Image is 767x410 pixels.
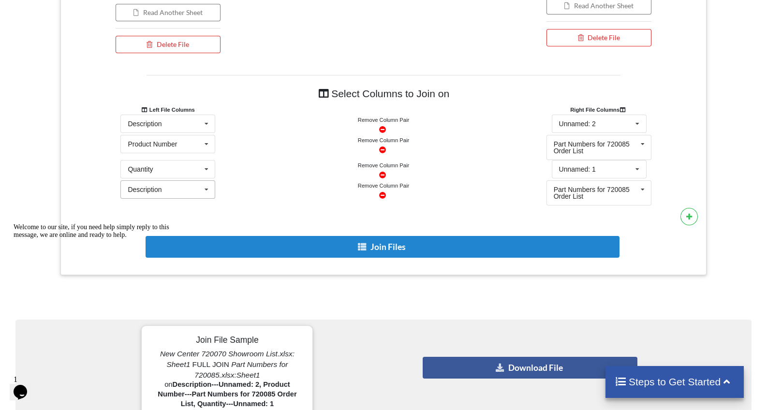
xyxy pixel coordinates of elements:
small: Remove Column Pair [358,183,409,189]
iframe: chat widget [10,220,184,366]
div: Description [128,120,162,127]
small: Remove Column Pair [358,137,409,143]
div: Unnamed: 1 [559,166,596,173]
small: Remove Column Pair [358,117,409,123]
i: New Center 720070 Showroom List.xlsx: Sheet1 [160,350,295,368]
h5: Join File Sample [151,335,303,345]
div: Part Numbers for 720085 Order List [554,141,637,154]
div: Description [128,186,162,193]
iframe: chat widget [10,371,41,400]
div: Unnamed: 2 [559,120,596,127]
div: Quantity [128,166,153,173]
small: Remove Column Pair [358,162,409,168]
i: Part Numbers for 720085.xlsx:Sheet1 [194,360,288,379]
button: Join Files [146,236,619,258]
h4: Steps to Get Started [615,376,735,388]
button: Read Another Sheet [116,4,221,21]
h4: Select Columns to Join on [147,83,620,104]
b: Right File Columns [570,107,628,113]
span: Welcome to our site, if you need help simply reply to this message, we are online and ready to help. [4,4,160,19]
div: Product Number [128,141,177,147]
button: Delete File [546,29,652,46]
span: on [158,381,296,408]
div: Welcome to our site, if you need help simply reply to this message, we are online and ready to help. [4,4,178,19]
div: Part Numbers for 720085 Order List [554,186,637,200]
b: Description---Unnamed: 2, Product Number---Part Numbers for 720085 Order List, Quantity---Unnamed: 1 [158,381,296,408]
button: Download File [423,357,637,379]
b: Left File Columns [141,107,195,113]
p: FULL JOIN [151,349,303,381]
button: Delete File [116,36,221,53]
